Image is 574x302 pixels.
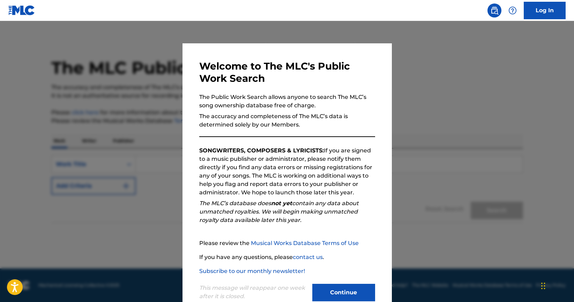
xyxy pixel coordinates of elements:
a: Public Search [487,3,501,17]
a: contact us [293,254,323,260]
p: If you have any questions, please . [199,253,375,261]
div: Help [506,3,520,17]
h3: Welcome to The MLC's Public Work Search [199,60,375,85]
p: The Public Work Search allows anyone to search The MLC’s song ownership database free of charge. [199,93,375,110]
button: Continue [312,284,375,301]
em: The MLC’s database does contain any data about unmatched royalties. We will begin making unmatche... [199,200,359,223]
strong: SONGWRITERS, COMPOSERS & LYRICISTS: [199,147,324,154]
iframe: Chat Widget [539,268,574,302]
p: Please review the [199,239,375,247]
a: Musical Works Database Terms of Use [251,240,359,246]
a: Subscribe to our monthly newsletter! [199,268,305,274]
p: The accuracy and completeness of The MLC’s data is determined solely by our Members. [199,112,375,129]
a: Log In [524,2,566,19]
p: If you are signed to a music publisher or administrator, please notify them directly if you find ... [199,146,375,197]
p: This message will reappear one week after it is closed. [199,284,308,301]
strong: not yet [271,200,292,207]
img: help [508,6,517,15]
div: Drag [541,275,545,296]
img: search [490,6,499,15]
img: MLC Logo [8,5,35,15]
